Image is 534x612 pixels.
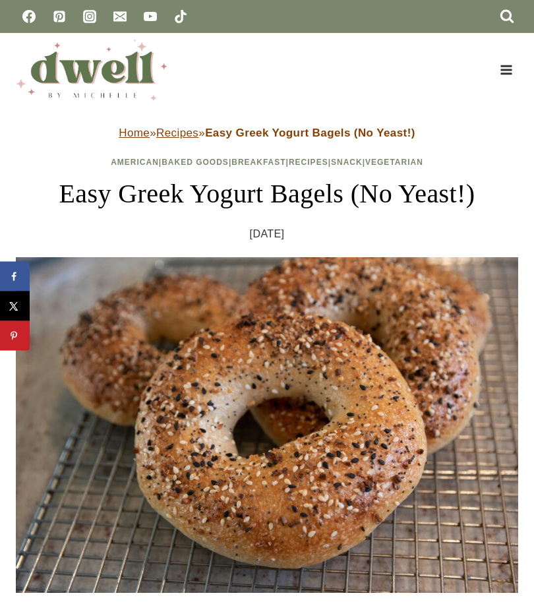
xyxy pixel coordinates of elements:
a: Breakfast [231,158,285,167]
a: Baked Goods [162,158,229,167]
a: Pinterest [46,3,73,30]
strong: Easy Greek Yogurt Bagels (No Yeast!) [205,127,415,139]
button: View Search Form [496,5,518,28]
a: Vegetarian [365,158,423,167]
a: TikTok [167,3,194,30]
time: [DATE] [250,224,285,244]
a: Instagram [76,3,103,30]
a: American [111,158,159,167]
h1: Easy Greek Yogurt Bagels (No Yeast!) [16,174,518,214]
a: Recipes [156,127,198,139]
img: DWELL by michelle [16,40,167,100]
a: Snack [331,158,363,167]
a: Home [119,127,150,139]
button: Open menu [494,59,518,80]
span: | | | | | [111,158,423,167]
span: » » [119,127,415,139]
a: YouTube [137,3,163,30]
a: Facebook [16,3,42,30]
a: Email [107,3,133,30]
a: Recipes [289,158,328,167]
